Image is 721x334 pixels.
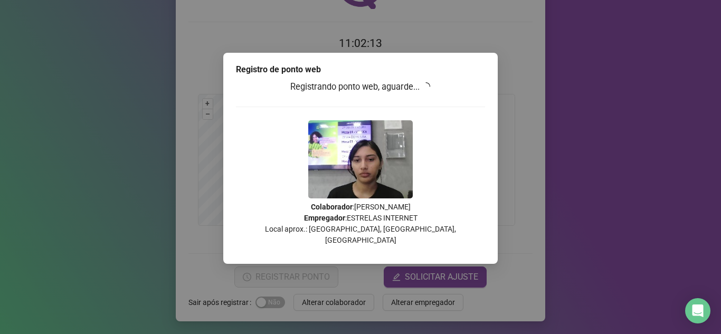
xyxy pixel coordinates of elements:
strong: Colaborador [311,203,353,211]
h3: Registrando ponto web, aguarde... [236,80,485,94]
img: 2Q== [308,120,413,198]
strong: Empregador [304,214,345,222]
p: : [PERSON_NAME] : ESTRELAS INTERNET Local aprox.: [GEOGRAPHIC_DATA], [GEOGRAPHIC_DATA], [GEOGRAPH... [236,202,485,246]
div: Registro de ponto web [236,63,485,76]
div: Open Intercom Messenger [685,298,710,323]
span: loading [422,82,430,91]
